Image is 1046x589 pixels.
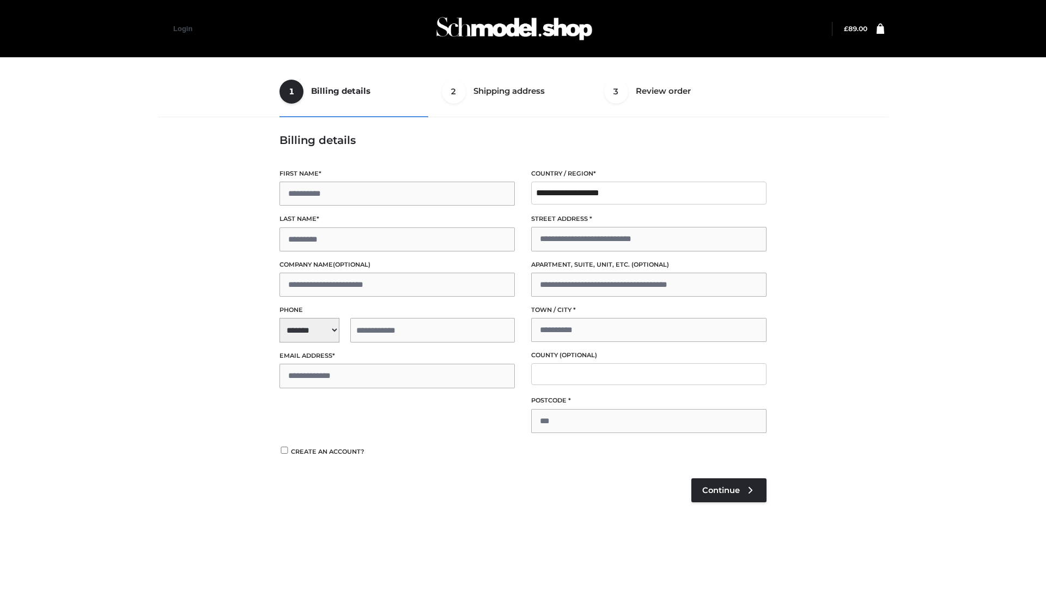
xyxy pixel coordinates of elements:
[560,351,597,359] span: (optional)
[531,169,767,179] label: Country / Region
[531,214,767,224] label: Street address
[279,351,515,361] label: Email address
[173,25,192,33] a: Login
[531,350,767,360] label: County
[631,261,669,268] span: (optional)
[279,305,515,315] label: Phone
[279,134,767,147] h3: Billing details
[844,25,848,33] span: £
[279,214,515,224] label: Last name
[279,260,515,270] label: Company name
[844,25,867,33] a: £89.00
[279,447,289,454] input: Create an account?
[433,7,596,50] img: Schmodel Admin 964
[691,478,767,502] a: Continue
[531,395,767,406] label: Postcode
[291,448,364,455] span: Create an account?
[531,260,767,270] label: Apartment, suite, unit, etc.
[279,169,515,179] label: First name
[844,25,867,33] bdi: 89.00
[702,485,740,495] span: Continue
[531,305,767,315] label: Town / City
[333,261,370,268] span: (optional)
